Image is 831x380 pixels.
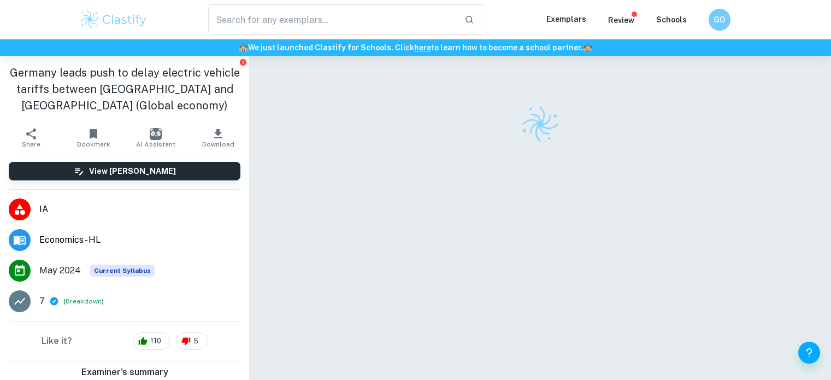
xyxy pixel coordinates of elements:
a: Schools [656,15,687,24]
span: 5 [187,336,204,347]
input: Search for any exemplars... [208,4,456,35]
button: Breakdown [66,296,102,306]
span: May 2024 [39,264,81,277]
p: Review [608,14,634,26]
a: here [414,43,431,52]
button: AI Assistant [125,122,187,153]
button: Report issue [239,58,247,66]
h1: Germany leads push to delay electric vehicle tariffs between [GEOGRAPHIC_DATA] and [GEOGRAPHIC_DA... [9,65,240,114]
span: Download [202,141,234,148]
p: 7 [39,295,45,308]
span: AI Assistant [136,141,175,148]
h6: Examiner's summary [4,366,245,379]
img: AI Assistant [150,128,162,140]
span: Bookmark [77,141,110,148]
div: 5 [176,332,208,350]
div: This exemplar is based on the current syllabus. Feel free to refer to it for inspiration/ideas wh... [90,265,155,277]
button: Bookmark [62,122,125,153]
span: Economics - HL [39,233,240,247]
button: Help and Feedback [798,342,820,364]
div: 110 [133,332,170,350]
span: Current Syllabus [90,265,155,277]
img: Clastify logo [517,101,564,148]
span: 🏫 [239,43,248,52]
p: Exemplars [546,13,586,25]
button: GO [709,9,730,31]
span: 🏫 [583,43,592,52]
span: 110 [144,336,167,347]
span: Share [22,141,40,148]
h6: View [PERSON_NAME] [89,165,176,177]
h6: Like it? [42,335,72,348]
h6: GO [713,14,726,26]
span: IA [39,203,240,216]
button: Download [187,122,249,153]
button: View [PERSON_NAME] [9,162,240,180]
img: Clastify logo [79,9,149,31]
h6: We just launched Clastify for Schools. Click to learn how to become a school partner. [2,42,829,54]
span: ( ) [63,296,104,307]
